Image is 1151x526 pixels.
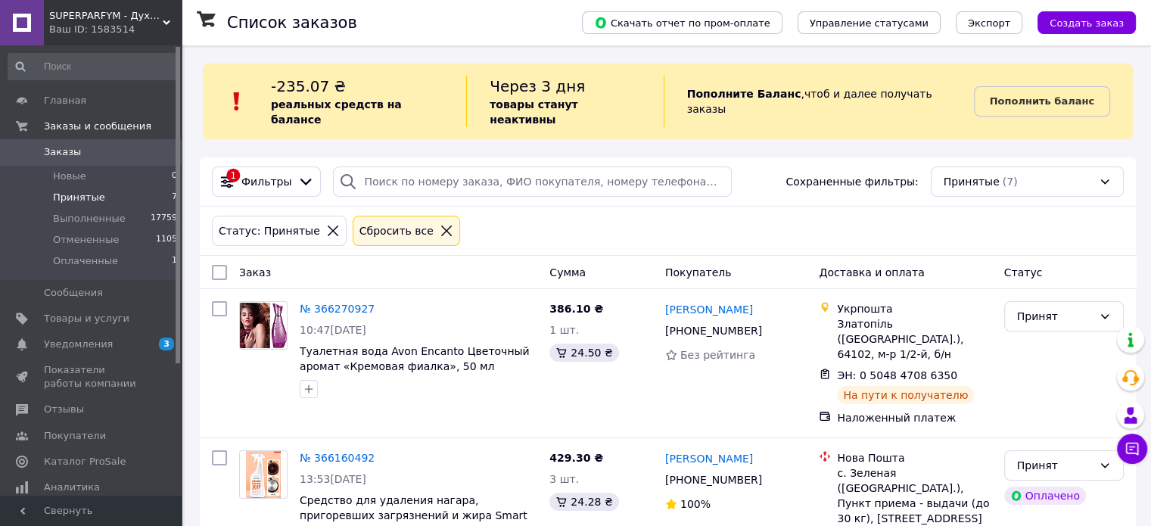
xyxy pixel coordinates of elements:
[300,303,375,315] a: № 366270927
[44,338,113,351] span: Уведомления
[549,493,618,511] div: 24.28 ₴
[356,223,437,239] div: Сбросить все
[53,254,118,268] span: Оплаченные
[172,254,177,268] span: 1
[172,191,177,204] span: 7
[837,410,991,425] div: Наложенный платеж
[837,465,991,526] div: с. Зеленая ([GEOGRAPHIC_DATA].), Пункт приема - выдачи (до 30 кг), [STREET_ADDRESS]
[300,345,530,372] a: Туалетная вода Avon Encanto Цветочный аромат «Кремовая фиалка», 50 мл
[53,233,119,247] span: Отмененные
[785,174,918,189] span: Сохраненные фильтры:
[44,403,84,416] span: Отзывы
[594,16,770,30] span: Скачать отчет по пром-оплате
[44,145,81,159] span: Заказы
[44,429,106,443] span: Покупатели
[837,386,974,404] div: На пути к получателю
[680,498,711,510] span: 100%
[300,452,375,464] a: № 366160492
[156,233,177,247] span: 1105
[333,167,732,197] input: Поиск по номеру заказа, ФИО покупателя, номеру телефона, Email, номеру накладной
[44,481,100,494] span: Аналитика
[151,212,177,226] span: 17759
[990,95,1094,107] b: Пополнить баланс
[53,170,86,183] span: Новые
[549,344,618,362] div: 24.50 ₴
[44,363,140,391] span: Показатели работы компании
[837,369,957,381] span: ЭН: 0 5048 4708 6350
[300,324,366,336] span: 10:47[DATE]
[837,316,991,362] div: Златопіль ([GEOGRAPHIC_DATA].), 64102, м-р 1/2-й, б/н
[240,303,287,348] img: Фото товару
[53,191,105,204] span: Принятые
[159,338,174,350] span: 3
[1022,16,1136,28] a: Создать заказ
[1003,176,1018,188] span: (7)
[227,14,357,32] h1: Список заказов
[837,301,991,316] div: Укрпошта
[1117,434,1147,464] button: Чат с покупателем
[665,451,753,466] a: [PERSON_NAME]
[819,266,924,279] span: Доставка и оплата
[837,450,991,465] div: Нова Пошта
[974,86,1110,117] a: Пополнить баланс
[687,88,801,100] b: Пополните Баланс
[44,120,151,133] span: Заказы и сообщения
[271,98,402,126] b: реальных средств на балансе
[239,266,271,279] span: Заказ
[226,90,248,113] img: :exclamation:
[53,212,126,226] span: Выполненные
[1017,457,1093,474] div: Принят
[271,77,346,95] span: -235.07 ₴
[665,474,762,486] span: [PHONE_NUMBER]
[1037,11,1136,34] button: Создать заказ
[549,324,579,336] span: 1 шт.
[239,301,288,350] a: Фото товару
[49,9,163,23] span: SUPERPARFYM - Духи и косметика
[1017,308,1093,325] div: Принят
[798,11,941,34] button: Управление статусами
[549,303,603,315] span: 386.10 ₴
[968,17,1010,29] span: Экспорт
[49,23,182,36] div: Ваш ID: 1583514
[216,223,323,239] div: Статус: Принятые
[1004,487,1086,505] div: Оплачено
[490,77,585,95] span: Через 3 дня
[44,94,86,107] span: Главная
[44,455,126,468] span: Каталог ProSale
[172,170,177,183] span: 0
[300,473,366,485] span: 13:53[DATE]
[665,325,762,337] span: [PHONE_NUMBER]
[664,76,974,127] div: , чтоб и далее получать заказы
[490,98,577,126] b: товары станут неактивны
[810,17,929,29] span: Управление статусами
[956,11,1022,34] button: Экспорт
[549,452,603,464] span: 429.30 ₴
[44,286,103,300] span: Сообщения
[680,349,755,361] span: Без рейтинга
[549,266,586,279] span: Сумма
[1004,266,1043,279] span: Статус
[582,11,782,34] button: Скачать отчет по пром-оплате
[246,451,281,498] img: Фото товару
[944,174,1000,189] span: Принятые
[44,312,129,325] span: Товары и услуги
[1050,17,1124,29] span: Создать заказ
[549,473,579,485] span: 3 шт.
[241,174,291,189] span: Фильтры
[665,302,753,317] a: [PERSON_NAME]
[239,450,288,499] a: Фото товару
[665,266,732,279] span: Покупатель
[8,53,179,80] input: Поиск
